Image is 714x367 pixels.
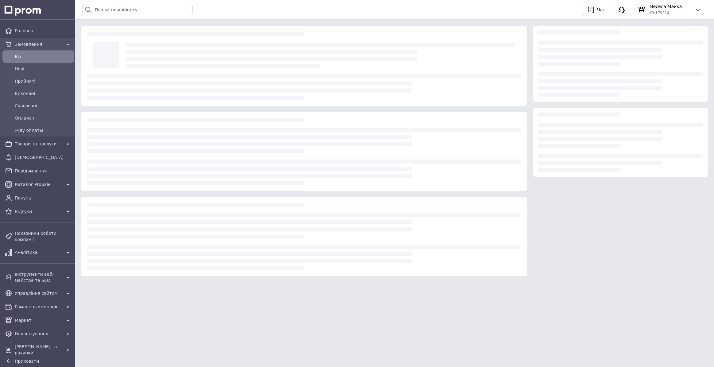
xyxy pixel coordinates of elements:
[15,78,71,84] span: Прийняті
[15,271,62,283] span: Інструменти веб-майстра та SEO
[15,66,71,72] span: Нові
[596,5,606,14] div: Чат
[15,195,71,201] span: Покупці
[15,208,62,215] span: Відгуки
[15,168,71,174] span: Повідомлення
[15,41,62,47] span: Замовлення
[15,103,71,109] span: Скасовані
[82,4,193,16] input: Пошук по кабінету
[15,181,62,187] span: Каталог ProSale
[15,127,71,133] span: Жду оплаты
[15,331,62,337] span: Налаштування
[15,249,62,255] span: Аналітика
[15,115,71,121] span: Оплачені
[582,4,610,16] button: Чат
[15,90,71,97] span: Виконані
[15,317,62,323] span: Маркет
[15,141,62,147] span: Товари та послуги
[15,344,62,356] span: [PERSON_NAME] та рахунки
[15,53,71,60] span: Всi
[15,154,71,160] span: [DEMOGRAPHIC_DATA]
[15,290,62,296] span: Управління сайтом
[15,28,71,34] span: Головна
[15,230,71,243] span: Показники роботи компанії
[15,304,62,310] span: Гаманець компанії
[15,359,39,364] span: Приховати
[650,11,670,15] span: ID: 179814
[650,3,689,10] span: Весела Майка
